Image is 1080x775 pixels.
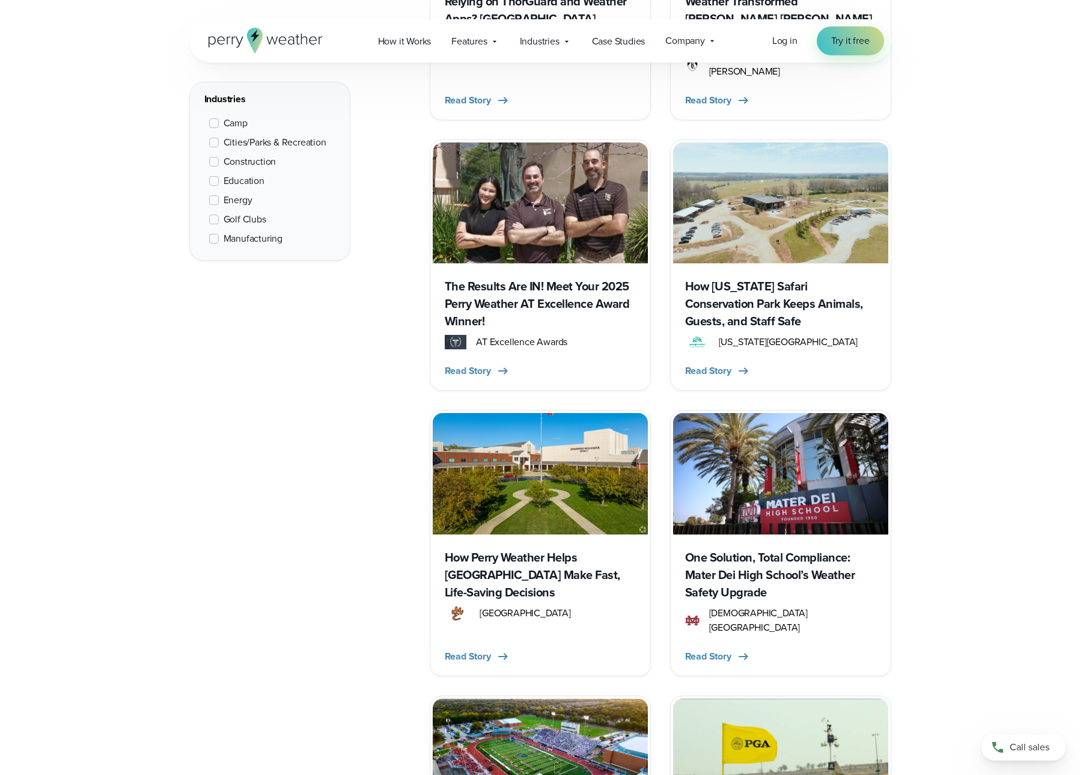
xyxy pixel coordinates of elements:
[451,34,487,49] span: Features
[445,549,636,601] h3: How Perry Weather Helps [GEOGRAPHIC_DATA] Make Fast, Life-Saving Decisions
[224,116,248,130] span: Camp
[665,34,705,48] span: Company
[685,649,751,664] button: Read Story
[831,34,870,48] span: Try it free
[685,93,751,108] button: Read Story
[685,364,731,378] span: Read Story
[673,142,888,263] img: Georgia Safari Conservation Park
[480,606,571,620] span: [GEOGRAPHIC_DATA]
[204,92,335,106] div: Industries
[224,193,252,207] span: Energy
[445,93,491,108] span: Read Story
[224,231,282,246] span: Manufacturing
[430,139,651,391] a: Eli Hallak The Results Are IN! Meet Your 2025 Perry Weather AT Excellence Award Winner! Nominate ...
[685,549,876,601] h3: One Solution, Total Compliance: Mater Dei High School’s Weather Safety Upgrade
[445,278,636,330] h3: The Results Are IN! Meet Your 2025 Perry Weather AT Excellence Award Winner!
[817,26,884,55] a: Try it free
[981,734,1066,761] a: Call sales
[430,410,651,676] a: How Perry Weather Helps [GEOGRAPHIC_DATA] Make Fast, Life-Saving Decisions [GEOGRAPHIC_DATA] Read...
[368,29,442,54] a: How it Works
[592,34,645,49] span: Case Studies
[224,174,264,188] span: Education
[445,364,491,378] span: Read Story
[719,335,858,349] span: [US_STATE][GEOGRAPHIC_DATA]
[685,57,700,72] img: Bishop Lynch High School
[709,50,876,79] span: [PERSON_NAME][GEOGRAPHIC_DATA][PERSON_NAME]
[709,606,876,635] span: [DEMOGRAPHIC_DATA][GEOGRAPHIC_DATA]
[445,335,467,349] img: Nominate an Athletic Trainer for the 2024 Perry Weather AT Excellence Award! - Thumbnail
[685,649,731,664] span: Read Story
[772,34,798,48] a: Log in
[685,278,876,330] h3: How [US_STATE] Safari Conservation Park Keeps Animals, Guests, and Staff Safe
[445,364,510,378] button: Read Story
[433,142,648,263] img: Eli Hallak
[670,410,891,676] a: One Solution, Total Compliance: Mater Dei High School’s Weather Safety Upgrade [DEMOGRAPHIC_DATA]...
[445,93,510,108] button: Read Story
[685,93,731,108] span: Read Story
[685,364,751,378] button: Read Story
[224,155,276,169] span: Construction
[685,335,709,349] img: Georgia Safari Conservation Park Logo
[1010,740,1049,755] span: Call sales
[378,34,432,49] span: How it Works
[224,135,326,150] span: Cities/Parks & Recreation
[224,212,266,227] span: Golf Clubs
[772,34,798,47] span: Log in
[582,29,656,54] a: Case Studies
[476,335,567,349] span: AT Excellence Awards
[670,139,891,391] a: Georgia Safari Conservation Park How [US_STATE] Safari Conservation Park Keeps Animals, Guests, a...
[445,649,510,664] button: Read Story
[520,34,560,49] span: Industries
[445,649,491,664] span: Read Story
